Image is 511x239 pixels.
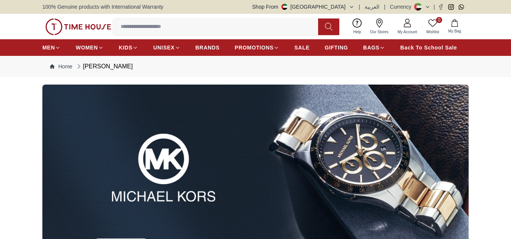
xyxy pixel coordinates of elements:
[349,17,366,36] a: Help
[363,41,385,54] a: BAGS
[281,4,287,10] img: United Arab Emirates
[75,62,133,71] div: [PERSON_NAME]
[359,3,360,11] span: |
[433,3,435,11] span: |
[400,41,457,54] a: Back To School Sale
[325,44,348,51] span: GIFTING
[365,3,379,11] button: العربية
[153,41,180,54] a: UNISEX
[42,56,469,77] nav: Breadcrumb
[444,18,466,35] button: My Bag
[325,41,348,54] a: GIFTING
[235,44,274,51] span: PROMOTIONS
[45,19,111,35] img: ...
[119,41,138,54] a: KIDS
[153,44,174,51] span: UNISEX
[384,3,385,11] span: |
[50,63,72,70] a: Home
[436,17,442,23] span: 0
[366,17,393,36] a: Our Stores
[438,4,444,10] a: Facebook
[367,29,391,35] span: Our Stores
[76,44,98,51] span: WOMEN
[445,28,464,34] span: My Bag
[42,41,61,54] a: MEN
[448,4,454,10] a: Instagram
[42,3,163,11] span: 100% Genuine products with International Warranty
[390,3,415,11] div: Currency
[422,17,444,36] a: 0Wishlist
[400,44,457,51] span: Back To School Sale
[458,4,464,10] a: Whatsapp
[294,41,309,54] a: SALE
[196,41,220,54] a: BRANDS
[42,44,55,51] span: MEN
[76,41,104,54] a: WOMEN
[363,44,379,51] span: BAGS
[196,44,220,51] span: BRANDS
[294,44,309,51] span: SALE
[395,29,420,35] span: My Account
[119,44,132,51] span: KIDS
[252,3,354,11] button: Shop From[GEOGRAPHIC_DATA]
[350,29,364,35] span: Help
[423,29,442,35] span: Wishlist
[235,41,280,54] a: PROMOTIONS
